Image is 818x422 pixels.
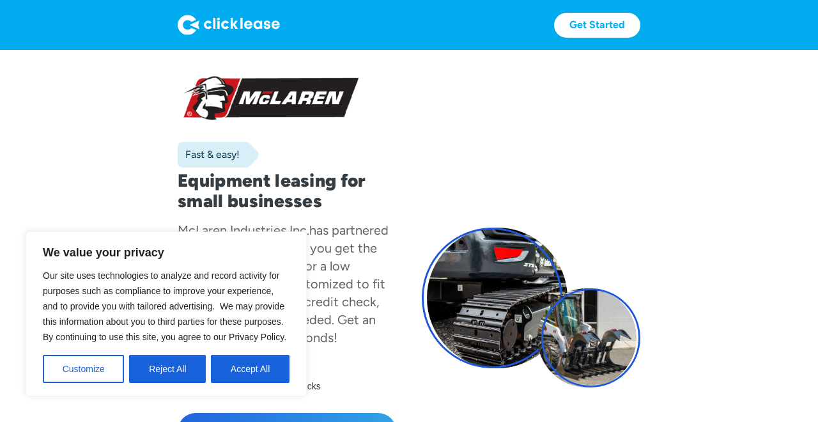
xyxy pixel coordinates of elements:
img: Logo [178,15,280,35]
div: Fast & easy! [178,148,240,161]
div: McLaren Industries Inc. [178,223,309,238]
p: We value your privacy [43,245,289,260]
a: Get Started [554,13,640,38]
button: Reject All [129,355,206,383]
button: Customize [43,355,124,383]
div: We value your privacy [26,231,307,396]
button: Accept All [211,355,289,383]
span: Our site uses technologies to analyze and record activity for purposes such as compliance to impr... [43,270,286,342]
h1: Equipment leasing for small businesses [178,170,396,211]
